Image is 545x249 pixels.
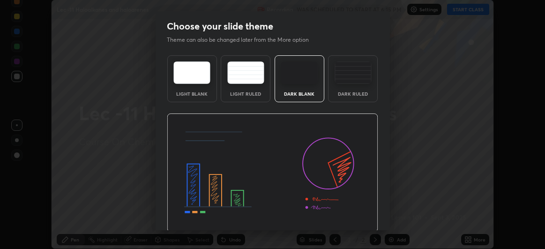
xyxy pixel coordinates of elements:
div: Light Blank [173,91,211,96]
p: Theme can also be changed later from the More option [167,36,319,44]
h2: Choose your slide theme [167,20,273,32]
img: lightRuledTheme.5fabf969.svg [227,61,264,84]
div: Dark Ruled [334,91,372,96]
div: Light Ruled [227,91,264,96]
img: darkTheme.f0cc69e5.svg [281,61,318,84]
img: darkRuledTheme.de295e13.svg [335,61,372,84]
img: darkThemeBanner.d06ce4a2.svg [167,113,378,233]
img: lightTheme.e5ed3b09.svg [173,61,210,84]
div: Dark Blank [281,91,318,96]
